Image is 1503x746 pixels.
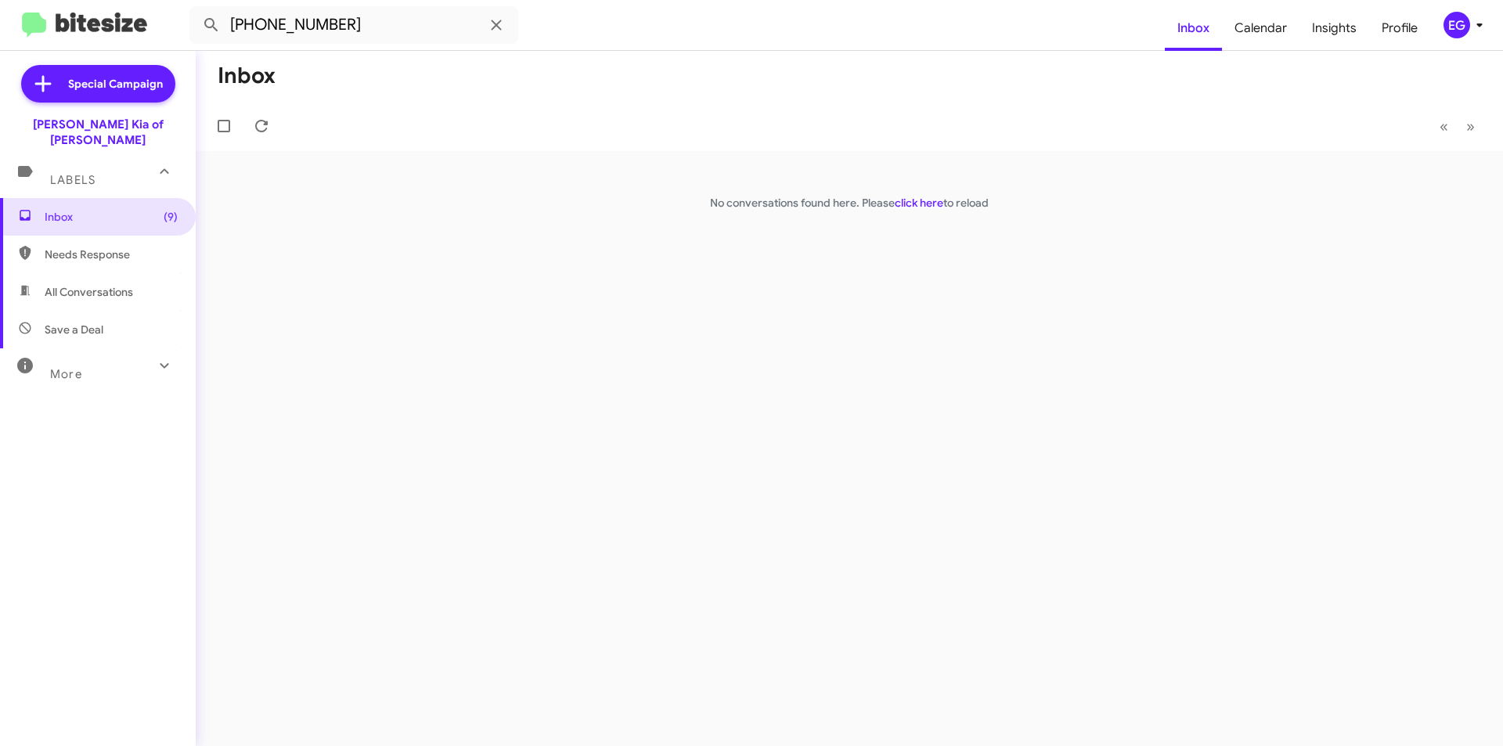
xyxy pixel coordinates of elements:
[1466,117,1475,136] span: »
[218,63,276,88] h1: Inbox
[45,209,178,225] span: Inbox
[45,247,178,262] span: Needs Response
[1440,117,1448,136] span: «
[189,6,518,44] input: Search
[1430,110,1458,142] button: Previous
[45,284,133,300] span: All Conversations
[196,195,1503,211] p: No conversations found here. Please to reload
[1431,110,1484,142] nav: Page navigation example
[895,196,943,210] a: click here
[1222,5,1299,51] a: Calendar
[68,76,163,92] span: Special Campaign
[1430,12,1486,38] button: EG
[50,367,82,381] span: More
[1444,12,1470,38] div: EG
[164,209,178,225] span: (9)
[50,173,96,187] span: Labels
[21,65,175,103] a: Special Campaign
[1457,110,1484,142] button: Next
[1369,5,1430,51] a: Profile
[1165,5,1222,51] a: Inbox
[1299,5,1369,51] a: Insights
[45,322,103,337] span: Save a Deal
